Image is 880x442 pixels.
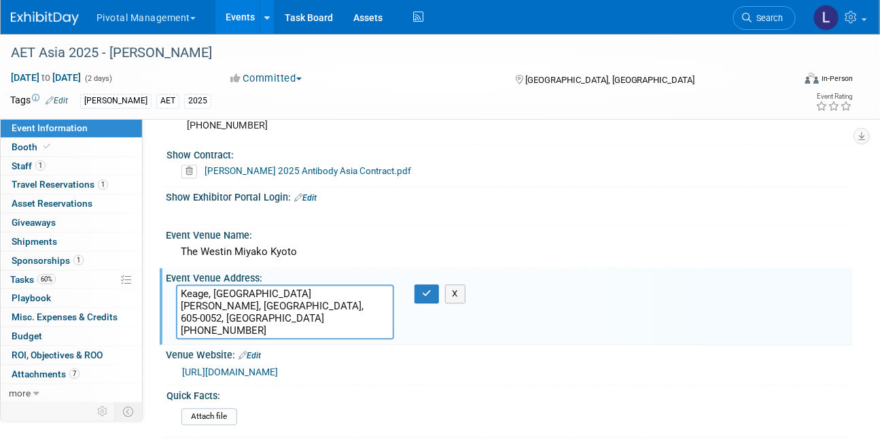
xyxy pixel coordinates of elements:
[12,160,46,171] span: Staff
[84,74,112,83] span: (2 days)
[12,236,57,247] span: Shipments
[184,94,211,108] div: 2025
[6,41,781,65] div: AET Asia 2025 - [PERSON_NAME]
[69,369,80,379] span: 7
[239,352,261,361] a: Edit
[166,226,853,243] div: Event Venue Name:
[39,72,52,83] span: to
[805,73,819,84] img: Format-Inperson.png
[1,346,142,364] a: ROI, Objectives & ROO
[12,292,51,303] span: Playbook
[1,119,142,137] a: Event Information
[46,96,68,105] a: Edit
[1,384,142,403] a: more
[1,214,142,232] a: Giveaways
[1,327,142,345] a: Budget
[1,233,142,251] a: Shipments
[729,71,853,91] div: Event Format
[166,269,853,286] div: Event Venue Address:
[10,274,56,285] span: Tasks
[12,255,84,266] span: Sponsorships
[752,13,783,23] span: Search
[166,386,847,403] div: Quick Facts:
[181,167,203,177] a: Delete attachment?
[1,365,142,384] a: Attachments7
[115,403,143,420] td: Toggle Event Tabs
[445,285,466,304] button: X
[1,252,142,270] a: Sponsorships1
[1,194,142,213] a: Asset Reservations
[12,369,80,379] span: Attachments
[12,330,42,341] span: Budget
[205,166,411,177] a: [PERSON_NAME] 2025 Antibody Asia Contract.pdf
[1,289,142,307] a: Playbook
[91,403,115,420] td: Personalize Event Tab Strip
[11,12,79,25] img: ExhibitDay
[294,194,317,203] a: Edit
[166,146,847,163] div: Show Contract:
[10,71,82,84] span: [DATE] [DATE]
[176,242,843,263] div: The Westin Miyako Kyoto
[12,198,92,209] span: Asset Reservations
[12,311,118,322] span: Misc. Expenses & Credits
[821,73,853,84] div: In-Person
[1,271,142,289] a: Tasks60%
[1,138,142,156] a: Booth
[1,308,142,326] a: Misc. Expenses & Credits
[1,175,142,194] a: Travel Reservations1
[813,5,839,31] img: Leslie Pelton
[9,388,31,398] span: more
[37,274,56,284] span: 60%
[182,367,278,378] a: [URL][DOMAIN_NAME]
[733,6,796,30] a: Search
[166,188,853,205] div: Show Exhibitor Portal Login:
[12,350,103,360] span: ROI, Objectives & ROO
[166,345,853,363] div: Venue Website:
[80,94,152,108] div: [PERSON_NAME]
[12,217,56,228] span: Giveaways
[12,122,88,133] span: Event Information
[226,71,307,86] button: Committed
[12,141,53,152] span: Booth
[156,94,179,108] div: AET
[1,157,142,175] a: Staff1
[525,75,695,85] span: [GEOGRAPHIC_DATA], [GEOGRAPHIC_DATA]
[12,179,108,190] span: Travel Reservations
[815,93,852,100] div: Event Rating
[98,180,108,190] span: 1
[43,143,50,150] i: Booth reservation complete
[73,255,84,265] span: 1
[10,93,68,109] td: Tags
[35,160,46,171] span: 1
